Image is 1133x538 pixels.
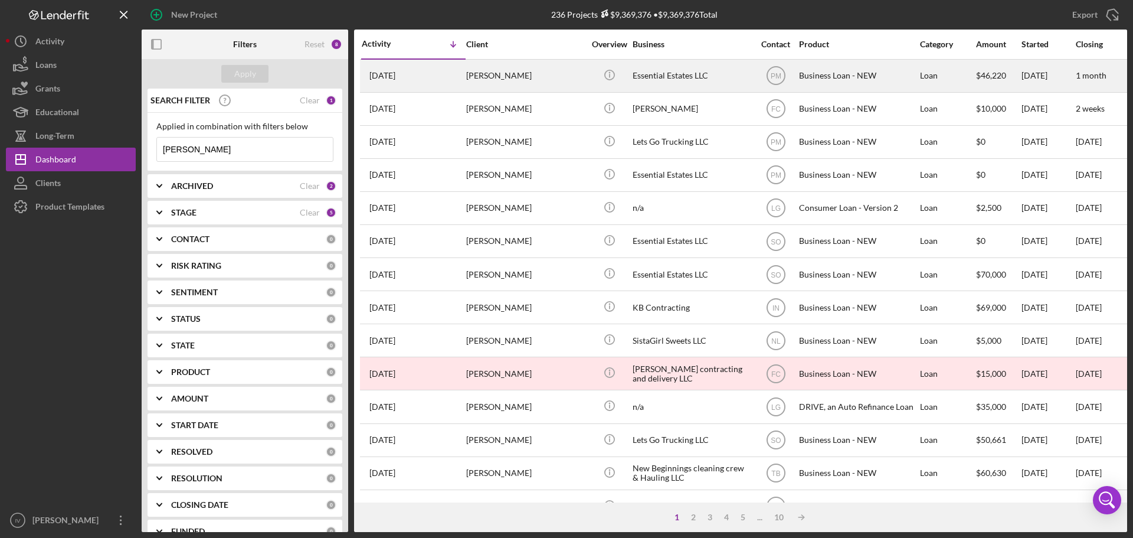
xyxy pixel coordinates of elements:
[6,148,136,171] button: Dashboard
[771,403,780,412] text: LG
[976,335,1001,345] span: $5,000
[369,236,395,246] time: 2025-07-21 20:49
[369,137,395,146] time: 2025-08-24 14:01
[300,181,320,191] div: Clear
[1076,335,1102,345] time: [DATE]
[920,425,975,456] div: Loan
[326,473,336,484] div: 0
[300,208,320,217] div: Clear
[799,226,917,257] div: Business Loan - NEW
[771,138,781,146] text: PM
[369,501,395,511] time: 2025-05-29 16:23
[326,340,336,351] div: 0
[920,292,975,323] div: Loan
[1076,236,1102,246] time: [DATE]
[799,159,917,191] div: Business Loan - NEW
[771,237,781,246] text: SO
[1076,136,1102,146] time: [DATE]
[1021,40,1075,49] div: Started
[466,159,584,191] div: [PERSON_NAME]
[633,159,751,191] div: Essential Estates LLC
[771,72,781,80] text: PM
[1076,203,1102,213] time: [DATE]
[669,513,685,522] div: 1
[771,105,781,113] text: FC
[362,39,414,48] div: Activity
[6,195,136,219] button: Product Templates
[234,65,256,83] div: Apply
[598,9,651,19] div: $9,369,376
[1021,60,1075,92] div: [DATE]
[171,234,209,244] b: CONTACT
[1021,259,1075,290] div: [DATE]
[1076,468,1102,478] time: [DATE]
[326,260,336,271] div: 0
[326,181,336,191] div: 2
[920,458,975,489] div: Loan
[799,93,917,125] div: Business Loan - NEW
[976,60,1020,92] div: $46,220
[6,53,136,77] button: Loans
[772,304,780,312] text: IN
[976,126,1020,158] div: $0
[6,30,136,53] button: Activity
[326,367,336,377] div: 0
[633,425,751,456] div: Lets Go Trucking LLC
[233,40,257,49] b: Filters
[171,420,218,430] b: START DATE
[1021,325,1075,356] div: [DATE]
[1076,501,1102,511] time: [DATE]
[1021,458,1075,489] div: [DATE]
[633,126,751,158] div: Lets Go Trucking LLC
[976,391,1020,422] div: $35,000
[633,60,751,92] div: Essential Estates LLC
[466,226,584,257] div: [PERSON_NAME]
[1021,93,1075,125] div: [DATE]
[976,501,1011,511] span: $137,100
[150,96,210,105] b: SEARCH FILTER
[466,425,584,456] div: [PERSON_NAME]
[633,93,751,125] div: [PERSON_NAME]
[771,337,781,345] text: NL
[920,159,975,191] div: Loan
[326,393,336,404] div: 0
[1072,3,1098,27] div: Export
[171,527,205,536] b: FUNDED
[702,513,718,522] div: 3
[976,358,1020,389] div: $15,000
[35,100,79,127] div: Educational
[920,259,975,290] div: Loan
[466,292,584,323] div: [PERSON_NAME]
[35,30,64,56] div: Activity
[771,171,781,180] text: PM
[920,40,975,49] div: Category
[326,526,336,537] div: 0
[369,170,395,180] time: 2025-08-22 20:40
[369,402,395,412] time: 2025-06-11 06:47
[799,358,917,389] div: Business Loan - NEW
[799,391,917,422] div: DRIVE, an Auto Refinance Loan
[799,458,917,489] div: Business Loan - NEW
[1076,435,1102,445] time: [DATE]
[326,314,336,324] div: 0
[920,60,975,92] div: Loan
[633,325,751,356] div: SistaGirl Sweets LLC
[369,468,395,478] time: 2025-06-02 19:17
[633,40,751,49] div: Business
[330,38,342,50] div: 8
[1076,103,1105,113] time: 2 weeks
[1076,70,1106,80] time: 1 month
[466,358,584,389] div: [PERSON_NAME]
[633,358,751,389] div: [PERSON_NAME] contracting and delivery LLC
[1021,391,1075,422] div: [DATE]
[735,513,751,522] div: 5
[1021,193,1075,224] div: [DATE]
[1076,269,1102,279] time: [DATE]
[976,159,1020,191] div: $0
[976,302,1006,312] span: $69,000
[171,314,201,324] b: STATUS
[771,436,781,445] text: SO
[1060,3,1127,27] button: Export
